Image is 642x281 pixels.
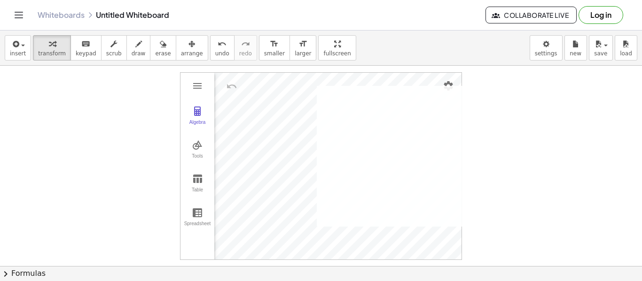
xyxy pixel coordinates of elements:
[11,8,26,23] button: Toggle navigation
[530,35,563,61] button: settings
[295,50,311,57] span: larger
[10,50,26,57] span: insert
[223,78,240,95] button: Undo
[181,50,203,57] span: arrange
[214,73,462,259] canvas: Graphics View 1
[182,221,212,234] div: Spreadsheet
[218,38,227,50] i: undo
[264,50,285,57] span: smaller
[317,86,505,227] iframe: To enrich screen reader interactions, please activate Accessibility in Grammarly extension settings
[570,50,581,57] span: new
[64,86,252,227] iframe: To enrich screen reader interactions, please activate Accessibility in Grammarly extension settings
[615,35,637,61] button: load
[81,38,90,50] i: keyboard
[38,10,85,20] a: Whiteboards
[270,38,279,50] i: format_size
[579,6,623,24] button: Log in
[298,38,307,50] i: format_size
[318,35,356,61] button: fullscreen
[106,50,122,57] span: scrub
[150,35,176,61] button: erase
[192,80,203,91] img: Main Menu
[535,50,557,57] span: settings
[5,35,31,61] button: insert
[259,35,290,61] button: format_sizesmaller
[493,11,569,19] span: Collaborate Live
[227,96,415,236] iframe: To enrich screen reader interactions, please activate Accessibility in Grammarly extension settings
[76,50,96,57] span: keypad
[210,35,235,61] button: undoundo
[176,35,208,61] button: arrange
[485,7,577,23] button: Collaborate Live
[33,35,71,61] button: transform
[589,35,613,61] button: save
[323,50,351,57] span: fullscreen
[38,50,66,57] span: transform
[594,50,607,57] span: save
[234,35,257,61] button: redoredo
[70,35,102,61] button: keyboardkeypad
[132,50,146,57] span: draw
[620,50,632,57] span: load
[564,35,587,61] button: new
[215,50,229,57] span: undo
[126,35,151,61] button: draw
[155,50,171,57] span: erase
[440,77,457,94] button: Settings
[239,50,252,57] span: redo
[101,35,127,61] button: scrub
[241,38,250,50] i: redo
[290,35,316,61] button: format_sizelarger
